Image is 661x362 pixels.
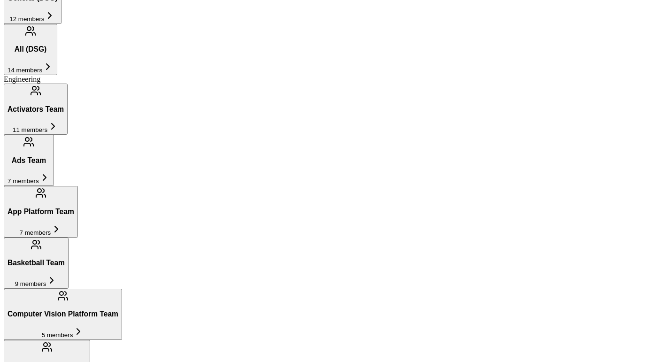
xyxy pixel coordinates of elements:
h3: All (DSG) [8,45,54,54]
span: 14 members [8,67,42,74]
span: 7 members [20,229,51,236]
button: Computer Vision Platform Team5 members [4,289,122,340]
button: All (DSG)14 members [4,24,57,75]
span: 11 members [13,126,47,133]
span: Engineering [4,75,40,83]
h3: App Platform Team [8,208,74,216]
h3: Basketball Team [8,259,65,267]
span: 7 members [8,177,39,185]
button: Basketball Team9 members [4,238,69,289]
button: Activators Team11 members [4,84,68,135]
h3: Computer Vision Platform Team [8,310,118,318]
h3: Activators Team [8,105,64,114]
span: 9 members [15,280,46,287]
h3: Ads Team [8,156,50,165]
button: Ads Team7 members [4,135,54,186]
span: 5 members [42,331,73,339]
button: App Platform Team7 members [4,186,78,237]
span: 12 members [9,15,44,23]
